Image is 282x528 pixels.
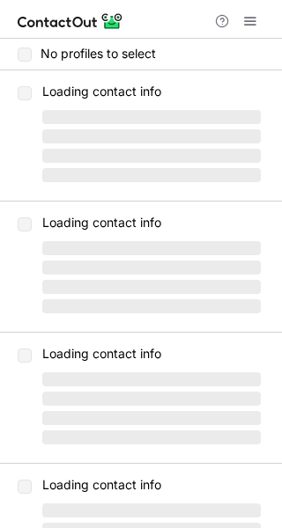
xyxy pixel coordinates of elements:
[42,241,261,255] span: ‌
[42,478,261,492] p: Loading contact info
[42,129,261,143] span: ‌
[42,411,261,425] span: ‌
[42,168,261,182] span: ‌
[42,260,261,275] span: ‌
[42,299,261,313] span: ‌
[42,84,261,99] p: Loading contact info
[42,372,261,386] span: ‌
[42,503,261,517] span: ‌
[42,110,261,124] span: ‌
[42,430,261,444] span: ‌
[42,149,261,163] span: ‌
[42,216,261,230] p: Loading contact info
[42,392,261,406] span: ‌
[42,347,261,361] p: Loading contact info
[18,11,123,32] img: ContactOut v5.3.10
[42,280,261,294] span: ‌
